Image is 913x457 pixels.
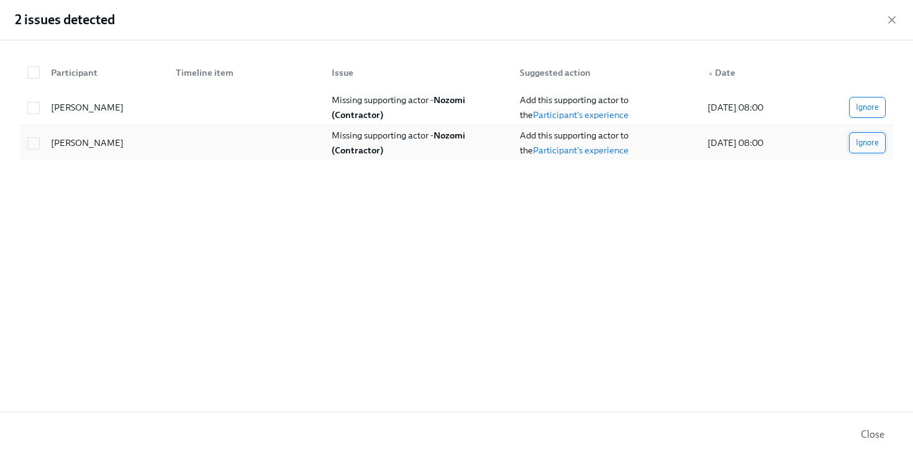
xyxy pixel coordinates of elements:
a: Participant's experience [533,109,629,120]
button: Close [852,422,893,447]
h2: 2 issues detected [15,11,115,29]
div: [DATE] 08:00 [702,135,791,150]
span: Ignore [856,137,879,149]
div: [PERSON_NAME]Missing supporting actor -Nozomi (Contractor)Add this supporting actor to thePartici... [20,125,893,160]
div: Participant [41,60,166,85]
span: Ignore [856,101,879,114]
div: ▲Date [697,60,791,85]
div: [DATE] 08:00 [702,100,791,115]
span: ▲ [707,70,714,76]
div: Date [702,65,791,80]
div: [PERSON_NAME]Missing supporting actor -Nozomi (Contractor)Add this supporting actor to thePartici... [20,90,893,125]
div: Suggested action [515,65,697,80]
div: Issue [322,60,509,85]
div: [PERSON_NAME] [46,100,166,115]
span: Close [861,428,884,441]
div: Issue [327,65,509,80]
a: Participant's experience [533,145,629,156]
div: Timeline item [171,65,322,80]
div: Participant [46,65,166,80]
div: Timeline item [166,60,322,85]
button: Ignore [849,97,886,118]
div: [PERSON_NAME] [46,135,166,150]
button: Ignore [849,132,886,153]
div: Suggested action [510,60,697,85]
